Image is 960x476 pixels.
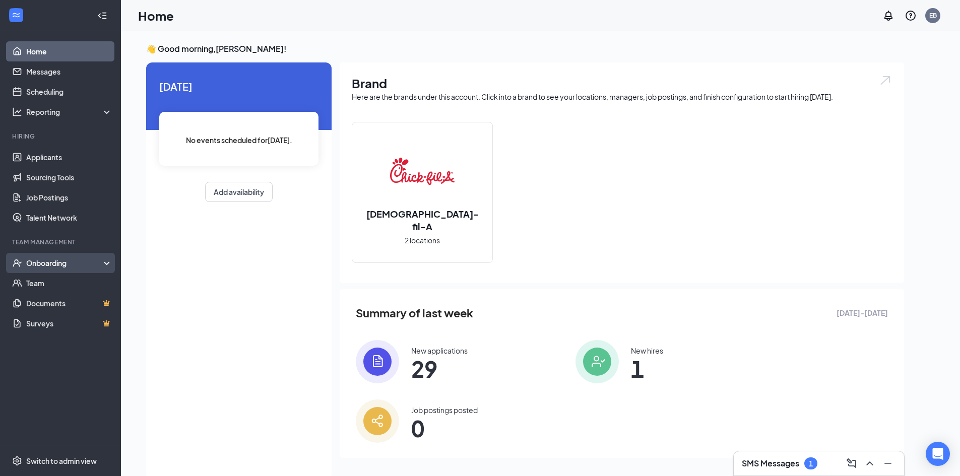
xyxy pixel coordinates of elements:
div: Open Intercom Messenger [926,442,950,466]
svg: ComposeMessage [846,457,858,469]
svg: WorkstreamLogo [11,10,21,20]
img: Chick-fil-A [390,139,455,203]
svg: Notifications [882,10,894,22]
h2: [DEMOGRAPHIC_DATA]-fil-A [352,208,492,233]
svg: Analysis [12,107,22,117]
span: No events scheduled for [DATE] . [186,134,292,146]
span: 0 [411,419,478,437]
button: Add availability [205,182,273,202]
h1: Home [138,7,174,24]
svg: QuestionInfo [905,10,917,22]
h3: 👋 Good morning, [PERSON_NAME] ! [146,43,904,54]
a: DocumentsCrown [26,293,112,313]
a: SurveysCrown [26,313,112,333]
img: icon [356,399,399,443]
div: Hiring [12,132,110,141]
div: EB [929,11,937,20]
svg: UserCheck [12,258,22,268]
img: icon [356,340,399,383]
span: 2 locations [405,235,440,246]
div: Job postings posted [411,405,478,415]
h3: SMS Messages [742,458,799,469]
span: [DATE] [159,79,318,94]
a: Talent Network [26,208,112,228]
img: open.6027fd2a22e1237b5b06.svg [879,75,892,86]
a: Home [26,41,112,61]
span: 29 [411,360,468,378]
button: ComposeMessage [844,455,860,471]
a: Sourcing Tools [26,167,112,187]
div: Team Management [12,238,110,246]
svg: Minimize [882,457,894,469]
span: Summary of last week [356,304,473,322]
span: 1 [631,360,663,378]
div: 1 [809,459,813,468]
a: Team [26,273,112,293]
a: Job Postings [26,187,112,208]
div: Here are the brands under this account. Click into a brand to see your locations, managers, job p... [352,92,892,102]
a: Applicants [26,147,112,167]
div: New hires [631,346,663,356]
div: Onboarding [26,258,104,268]
button: ChevronUp [862,455,878,471]
h1: Brand [352,75,892,92]
button: Minimize [880,455,896,471]
div: Reporting [26,107,113,117]
a: Messages [26,61,112,82]
a: Scheduling [26,82,112,102]
svg: ChevronUp [864,457,876,469]
span: [DATE] - [DATE] [837,307,888,318]
svg: Collapse [97,11,107,21]
div: Switch to admin view [26,456,97,466]
svg: Settings [12,456,22,466]
div: New applications [411,346,468,356]
img: icon [575,340,619,383]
